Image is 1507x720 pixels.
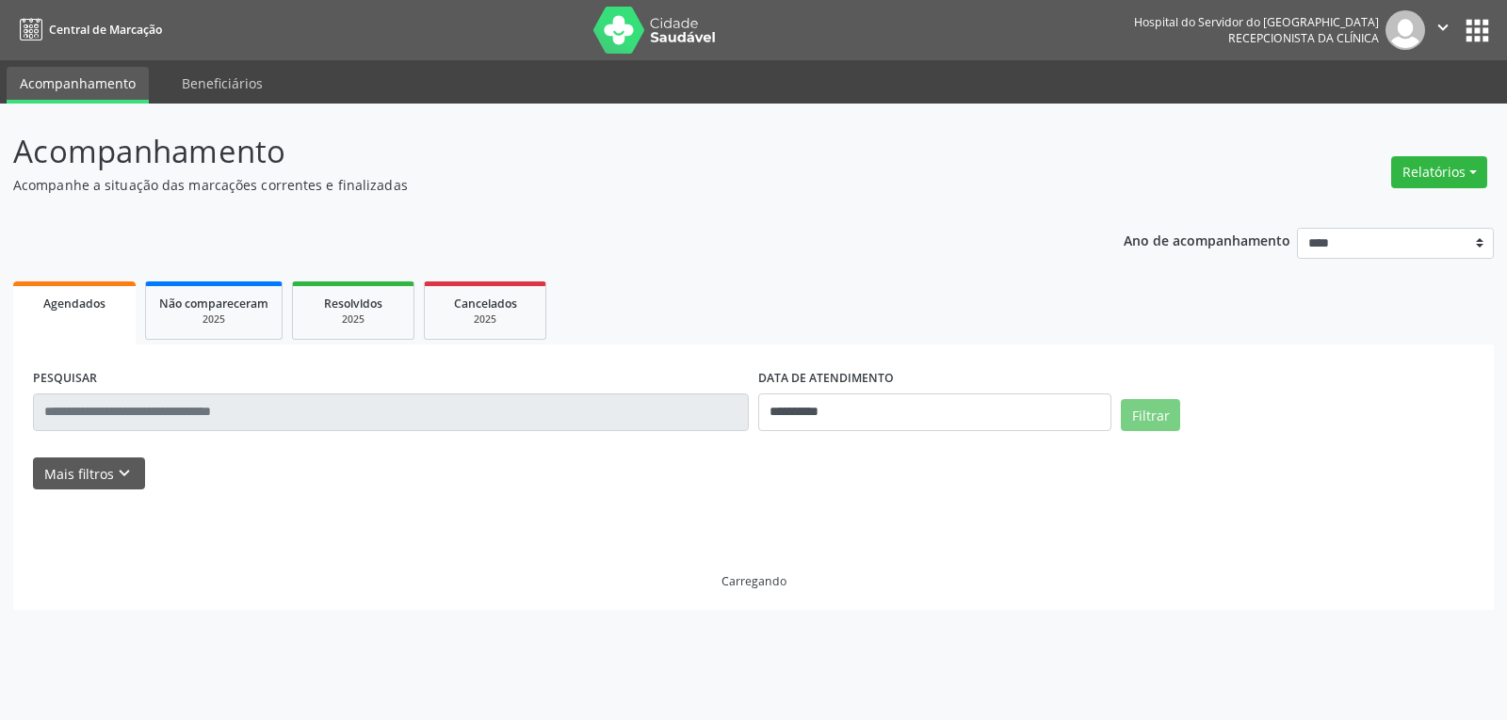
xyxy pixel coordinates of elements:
[721,573,786,589] div: Carregando
[306,312,400,327] div: 2025
[1385,10,1425,50] img: img
[49,22,162,38] span: Central de Marcação
[114,463,135,484] i: keyboard_arrow_down
[13,128,1049,175] p: Acompanhamento
[1228,30,1379,46] span: Recepcionista da clínica
[454,296,517,312] span: Cancelados
[758,364,894,393] label: DATA DE ATENDIMENTO
[1121,399,1180,431] button: Filtrar
[159,296,268,312] span: Não compareceram
[1391,156,1487,188] button: Relatórios
[43,296,105,312] span: Agendados
[7,67,149,104] a: Acompanhamento
[1124,228,1290,251] p: Ano de acompanhamento
[169,67,276,100] a: Beneficiários
[13,175,1049,195] p: Acompanhe a situação das marcações correntes e finalizadas
[438,312,532,327] div: 2025
[1461,14,1494,47] button: apps
[33,457,145,490] button: Mais filtroskeyboard_arrow_down
[13,14,162,45] a: Central de Marcação
[1425,10,1461,50] button: 
[159,312,268,327] div: 2025
[33,364,97,393] label: PESQUISAR
[1433,17,1453,38] i: 
[324,296,382,312] span: Resolvidos
[1134,14,1379,30] div: Hospital do Servidor do [GEOGRAPHIC_DATA]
